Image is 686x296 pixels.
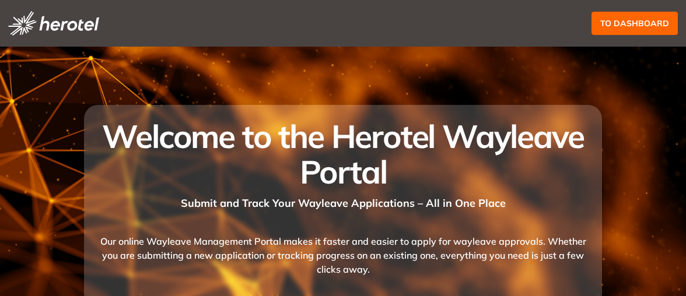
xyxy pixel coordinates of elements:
span: Welcome to the Herotel Wayleave Portal [102,116,583,192]
span: to dashboard [600,17,669,30]
img: logo [8,11,99,36]
div: Submit and Track Your Wayleave Applications – All in One Place [98,189,588,211]
button: to dashboard [591,12,678,35]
